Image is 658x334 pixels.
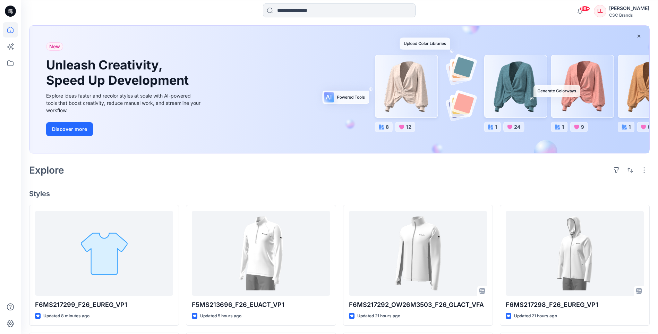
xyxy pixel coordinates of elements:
div: Explore ideas faster and recolor styles at scale with AI-powered tools that boost creativity, red... [46,92,202,114]
p: F6MS217299_F26_EUREG_VP1 [35,300,173,310]
p: Updated 8 minutes ago [43,312,89,320]
div: [PERSON_NAME] [609,4,649,12]
p: Updated 5 hours ago [200,312,241,320]
p: Updated 21 hours ago [514,312,557,320]
a: F5MS213696_F26_EUACT_VP1 [192,211,330,296]
a: F6MS217292_OW26M3503_F26_GLACT_VFA [349,211,487,296]
p: F5MS213696_F26_EUACT_VP1 [192,300,330,310]
h2: Explore [29,165,64,176]
h4: Styles [29,190,650,198]
button: Discover more [46,122,93,136]
a: F6MS217298_F26_EUREG_VP1 [506,211,644,296]
div: CSC Brands [609,12,649,18]
a: Discover more [46,122,202,136]
p: F6MS217292_OW26M3503_F26_GLACT_VFA [349,300,487,310]
a: F6MS217299_F26_EUREG_VP1 [35,211,173,296]
p: F6MS217298_F26_EUREG_VP1 [506,300,644,310]
h1: Unleash Creativity, Speed Up Development [46,58,192,87]
span: New [49,42,60,51]
p: Updated 21 hours ago [357,312,400,320]
span: 99+ [580,6,590,11]
div: LL [594,5,606,17]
